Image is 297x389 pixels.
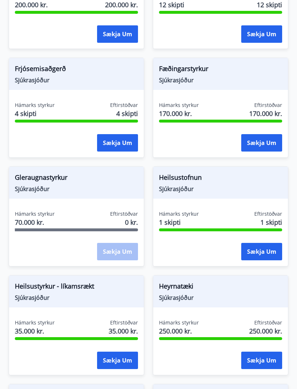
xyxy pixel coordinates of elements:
[15,210,55,218] span: Hámarks styrkur
[159,294,282,302] span: Sjúkrasjóður
[254,210,282,218] span: Eftirstöðvar
[159,109,199,118] span: 170.000 kr.
[159,326,199,336] span: 250.000 kr.
[110,319,138,326] span: Eftirstöðvar
[15,64,138,76] span: Frjósemisaðgerð
[15,326,55,336] span: 35.000 kr.
[159,218,199,227] span: 1 skipti
[97,352,138,369] button: Sækja um
[97,134,138,152] button: Sækja um
[159,281,282,294] span: Heyrnatæki
[15,109,55,118] span: 4 skipti
[254,319,282,326] span: Eftirstöðvar
[15,281,138,294] span: Heilsustyrkur - líkamsrækt
[125,218,138,227] span: 0 kr.
[15,319,55,326] span: Hámarks styrkur
[249,109,282,118] span: 170.000 kr.
[241,25,282,43] button: Sækja um
[241,134,282,152] button: Sækja um
[159,185,282,193] span: Sjúkrasjóður
[110,102,138,109] span: Eftirstöðvar
[159,102,199,109] span: Hámarks styrkur
[110,210,138,218] span: Eftirstöðvar
[241,243,282,260] button: Sækja um
[254,102,282,109] span: Eftirstöðvar
[159,64,282,76] span: Fæðingarstyrkur
[159,173,282,185] span: Heilsustofnun
[15,218,55,227] span: 70.000 kr.
[249,326,282,336] span: 250.000 kr.
[159,319,199,326] span: Hámarks styrkur
[15,185,138,193] span: Sjúkrasjóður
[15,102,55,109] span: Hámarks styrkur
[159,76,282,84] span: Sjúkrasjóður
[241,352,282,369] button: Sækja um
[15,173,138,185] span: Gleraugnastyrkur
[159,210,199,218] span: Hámarks styrkur
[260,218,282,227] span: 1 skipti
[15,76,138,84] span: Sjúkrasjóður
[116,109,138,118] span: 4 skipti
[109,326,138,336] span: 35.000 kr.
[15,294,138,302] span: Sjúkrasjóður
[97,25,138,43] button: Sækja um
